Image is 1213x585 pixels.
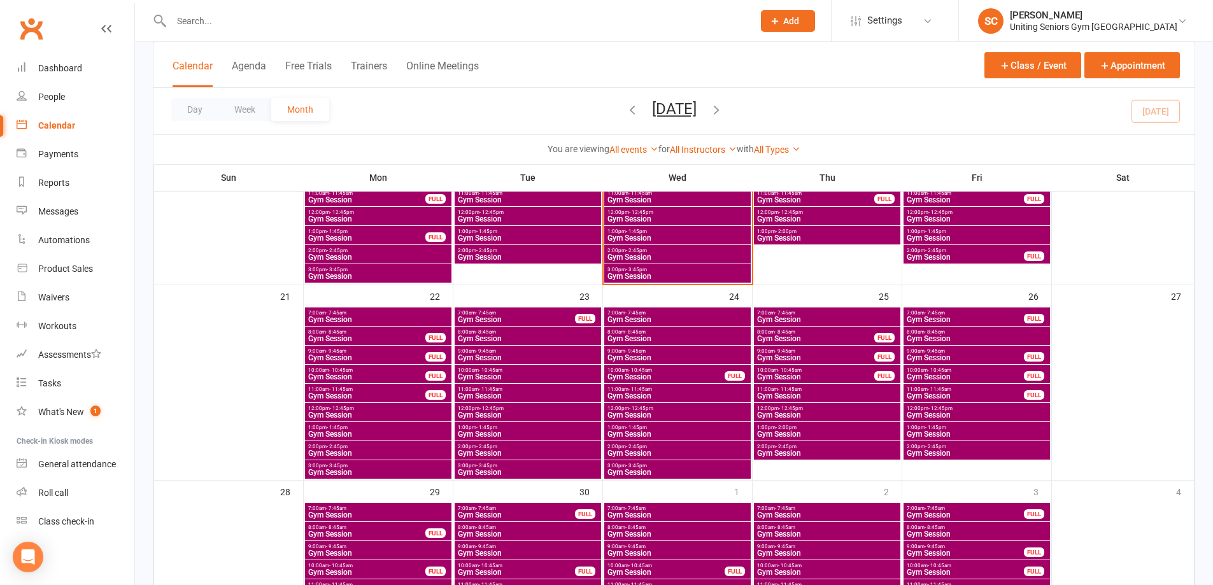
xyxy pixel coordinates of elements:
div: People [38,92,65,102]
a: Payments [17,140,134,169]
th: Wed [603,164,753,191]
span: - 11:45am [778,190,802,196]
span: Gym Session [308,411,449,419]
span: 1:00pm [457,425,599,430]
span: Gym Session [607,430,748,438]
div: 28 [280,481,303,502]
span: - 11:45am [329,386,353,392]
a: Product Sales [17,255,134,283]
span: Gym Session [756,354,875,362]
a: Class kiosk mode [17,507,134,536]
span: - 10:45am [628,367,652,373]
span: Gym Session [308,373,426,381]
span: - 12:45pm [629,209,653,215]
span: 11:00am [457,386,599,392]
span: 12:00pm [756,209,898,215]
span: Gym Session [457,234,599,242]
span: 12:00pm [607,209,748,215]
a: Assessments [17,341,134,369]
span: 7:00am [308,505,449,511]
a: Roll call [17,479,134,507]
span: Gym Session [607,392,748,400]
span: 2:00pm [308,444,449,449]
span: Gym Session [906,234,1047,242]
a: Clubworx [15,13,47,45]
strong: You are viewing [548,144,609,154]
span: - 8:45am [625,329,646,335]
span: Gym Session [607,196,748,204]
span: Gym Session [457,430,599,438]
span: - 1:45pm [327,229,348,234]
span: 12:00pm [457,405,599,411]
a: What's New1 [17,398,134,426]
span: 9:00am [308,348,426,354]
span: 2:00pm [607,248,748,253]
span: - 3:45pm [626,463,647,469]
span: Gym Session [906,392,1025,400]
div: 1 [734,481,752,502]
span: Gym Session [906,196,1025,204]
span: 1:00pm [308,229,426,234]
span: 7:00am [756,505,898,511]
div: FULL [1024,371,1044,381]
span: - 9:45am [625,348,646,354]
div: 27 [1171,285,1194,306]
span: - 3:45pm [327,267,348,272]
span: Gym Session [457,253,599,261]
div: FULL [425,194,446,204]
span: Gym Session [457,411,599,419]
span: 3:00pm [308,267,449,272]
span: - 7:45am [326,505,346,511]
span: - 11:45am [479,386,502,392]
span: Gym Session [607,215,748,223]
span: Gym Session [906,253,1025,261]
div: 4 [1176,481,1194,502]
span: Gym Session [308,196,426,204]
span: - 11:45am [928,386,951,392]
span: - 3:45pm [626,267,647,272]
div: FULL [425,352,446,362]
span: - 1:45pm [476,229,497,234]
span: 7:00am [308,310,449,316]
span: - 12:45pm [629,405,653,411]
span: - 1:45pm [626,229,647,234]
span: - 2:45pm [327,248,348,253]
span: 2:00pm [457,444,599,449]
span: - 9:45am [326,348,346,354]
span: - 11:45am [628,190,652,196]
span: - 1:45pm [327,425,348,430]
span: 11:00am [607,190,748,196]
span: 11:00am [906,190,1025,196]
div: Assessments [38,349,101,360]
a: All Instructors [670,144,737,155]
button: Calendar [173,60,213,87]
span: - 2:45pm [327,444,348,449]
span: - 1:45pm [925,229,946,234]
span: - 8:45am [775,329,795,335]
button: Day [171,98,218,121]
div: 23 [579,285,602,306]
span: 1 [90,405,101,416]
div: FULL [874,352,895,362]
span: - 7:45am [775,310,795,316]
span: Gym Session [756,430,898,438]
span: Gym Session [457,373,599,381]
span: - 9:45am [775,348,795,354]
button: [DATE] [652,100,697,118]
span: Gym Session [756,316,898,323]
span: 8:00am [308,329,426,335]
div: FULL [1024,352,1044,362]
span: 2:00pm [756,444,898,449]
span: - 11:45am [778,386,802,392]
span: 12:00pm [906,209,1047,215]
a: Tasks [17,369,134,398]
span: Gym Session [607,373,725,381]
span: - 8:45am [925,329,945,335]
span: Gym Session [308,449,449,457]
span: 10:00am [756,367,875,373]
span: Gym Session [308,253,449,261]
span: Gym Session [756,335,875,342]
span: 3:00pm [308,463,449,469]
span: Gym Session [607,335,748,342]
div: FULL [1024,194,1044,204]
